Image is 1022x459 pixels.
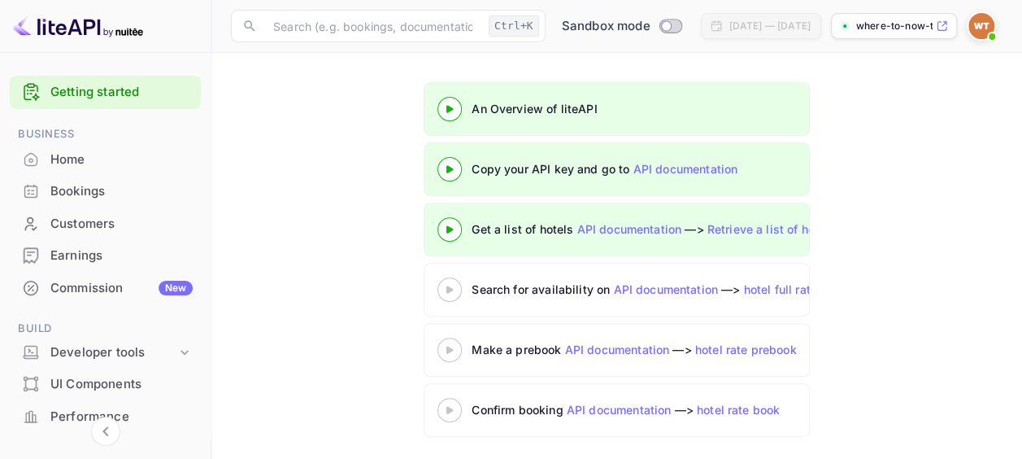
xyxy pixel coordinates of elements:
input: Search (e.g. bookings, documentation) [263,10,482,42]
p: where-to-now-travel-f0... [856,19,933,33]
a: Home [10,144,201,174]
img: Where to Now Travel [968,13,994,39]
button: Collapse navigation [91,417,120,446]
div: Switch to Production mode [555,17,688,36]
div: CommissionNew [10,273,201,304]
a: Performance [10,401,201,431]
a: UI Components [10,369,201,399]
a: Earnings [10,240,201,270]
a: API documentation [613,282,718,296]
div: Home [50,151,193,169]
a: Getting started [50,83,193,102]
div: Customers [10,208,201,240]
a: API documentation [576,222,681,236]
span: Build [10,320,201,338]
div: Make a prebook —> [472,341,878,358]
div: Developer tools [10,339,201,367]
div: Earnings [10,240,201,272]
div: An Overview of liteAPI [472,100,878,117]
div: Home [10,144,201,176]
div: Bookings [10,176,201,208]
div: UI Components [50,375,193,394]
div: UI Components [10,369,201,400]
a: hotel full rates availability [744,282,889,296]
div: New [159,281,193,295]
div: Getting started [10,76,201,109]
div: Bookings [50,182,193,201]
a: API documentation [565,343,670,356]
div: Commission [50,279,193,298]
span: Business [10,125,201,143]
img: LiteAPI logo [13,13,143,39]
div: Developer tools [50,343,176,362]
div: Ctrl+K [489,15,539,37]
div: Performance [50,408,193,426]
div: Confirm booking —> [472,401,878,418]
a: Bookings [10,176,201,206]
div: [DATE] — [DATE] [729,19,811,33]
a: Retrieve a list of hotels [707,222,836,236]
div: Copy your API key and go to [472,160,878,177]
a: Customers [10,208,201,238]
a: hotel rate prebook [695,343,797,356]
a: API documentation [633,162,737,176]
div: Get a list of hotels —> [472,221,878,238]
div: Performance [10,401,201,433]
a: CommissionNew [10,273,201,303]
a: API documentation [567,403,672,417]
div: Customers [50,215,193,234]
span: Sandbox mode [562,17,650,36]
a: hotel rate book [697,403,780,417]
div: Earnings [50,247,193,265]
